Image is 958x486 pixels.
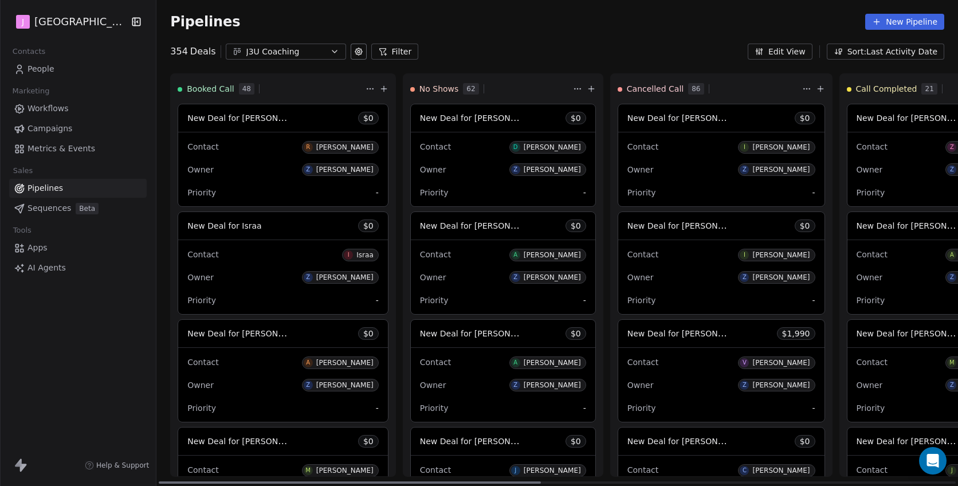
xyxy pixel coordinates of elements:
span: Tools [8,222,36,239]
div: [PERSON_NAME] [524,166,581,174]
a: Apps [9,238,147,257]
span: Beta [76,203,99,214]
span: Contact [627,465,658,475]
span: $ 0 [363,112,374,124]
div: Z [306,165,310,174]
a: Help & Support [85,461,149,470]
span: - [376,402,379,414]
span: Contact [420,250,451,259]
div: Z [950,381,954,390]
div: [PERSON_NAME] [752,251,810,259]
span: Priority [857,188,885,197]
span: $ 0 [571,436,581,447]
span: Priority [187,403,216,413]
span: New Deal for [PERSON_NAME] [420,220,541,231]
span: 62 [463,83,478,95]
span: Booked Call [187,83,234,95]
span: Contact [627,358,658,367]
span: Pipelines [28,182,63,194]
span: Contact [857,250,888,259]
span: Priority [187,188,216,197]
span: New Deal for [PERSON_NAME] [420,112,541,123]
span: Contact [187,465,218,475]
span: New Deal for [PERSON_NAME] [187,328,308,339]
span: New Deal for [PERSON_NAME] [PERSON_NAME] [627,112,818,123]
span: 48 [239,83,254,95]
span: Sequences [28,202,71,214]
span: Contacts [7,43,50,60]
div: Z [306,273,310,282]
span: Deals [190,45,216,58]
span: Contact [857,358,888,367]
div: [PERSON_NAME] [316,359,374,367]
div: No Shows62 [410,74,571,104]
a: Metrics & Events [9,139,147,158]
div: Z [950,143,954,152]
div: I [744,250,745,260]
span: Contact [857,465,888,475]
span: Contact [627,142,658,151]
span: Priority [627,188,656,197]
div: [PERSON_NAME] [316,143,374,151]
div: Z [950,165,954,174]
span: - [583,295,586,306]
div: A [950,250,954,260]
a: SequencesBeta [9,199,147,218]
div: [PERSON_NAME] [524,467,581,475]
div: C [743,466,747,475]
div: V [743,358,747,367]
span: - [812,187,815,198]
div: [PERSON_NAME] [316,166,374,174]
a: Workflows [9,99,147,118]
span: $ 0 [800,220,810,232]
div: M [949,358,955,367]
div: [PERSON_NAME] [752,166,810,174]
a: Pipelines [9,179,147,198]
div: New Deal for [PERSON_NAME]$0ContactD[PERSON_NAME]OwnerZ[PERSON_NAME]Priority- [410,104,596,207]
span: Priority [627,296,656,305]
span: Owner [187,381,214,390]
span: Priority [420,188,449,197]
span: $ 0 [800,436,810,447]
span: Priority [857,296,885,305]
div: Cancelled Call86 [618,74,800,104]
span: AI Agents [28,262,66,274]
div: [PERSON_NAME] [752,273,810,281]
span: Priority [857,403,885,413]
span: Contact [187,142,218,151]
div: I [348,250,350,260]
span: New Deal for [PERSON_NAME] [627,220,748,231]
span: Owner [420,273,446,282]
div: Z [513,165,517,174]
div: [PERSON_NAME] [752,381,810,389]
span: Priority [420,296,449,305]
span: New Deal for [PERSON_NAME] [627,328,748,339]
a: AI Agents [9,258,147,277]
span: Contact [857,142,888,151]
span: Contact [627,250,658,259]
div: New Deal for [PERSON_NAME]$0ContactA[PERSON_NAME]OwnerZ[PERSON_NAME]Priority- [410,319,596,422]
div: A [513,358,517,367]
span: - [812,402,815,414]
span: Contact [420,142,451,151]
a: Campaigns [9,119,147,138]
span: - [583,402,586,414]
span: Owner [857,273,883,282]
span: Help & Support [96,461,149,470]
div: [PERSON_NAME] [524,381,581,389]
span: $ 0 [363,328,374,339]
div: Israa [356,251,374,259]
span: $ 1,990 [782,328,810,339]
span: - [812,295,815,306]
span: New Deal for [PERSON_NAME] [187,112,308,123]
div: A [306,358,310,367]
span: Contact [187,358,218,367]
span: 21 [921,83,937,95]
span: No Shows [419,83,459,95]
span: Metrics & Events [28,143,95,155]
div: J [951,466,953,475]
div: New Deal for [PERSON_NAME]$0ContactR[PERSON_NAME]OwnerZ[PERSON_NAME]Priority- [178,104,388,207]
a: People [9,60,147,79]
span: New Deal for [PERSON_NAME] [627,436,748,446]
span: New Deal for [PERSON_NAME] [187,436,308,446]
